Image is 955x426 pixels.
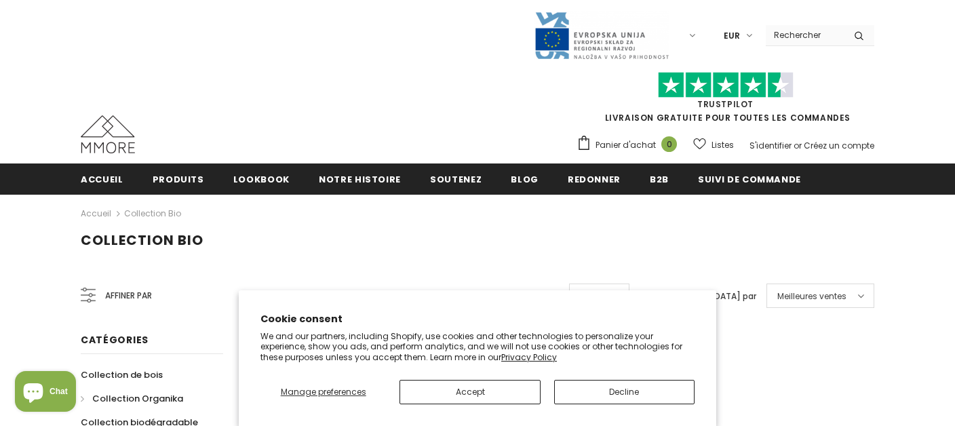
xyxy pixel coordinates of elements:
[749,140,792,151] a: S'identifier
[534,29,669,41] a: Javni Razpis
[568,163,621,194] a: Redonner
[661,136,677,152] span: 0
[281,386,366,398] span: Manage preferences
[319,173,401,186] span: Notre histoire
[577,78,874,123] span: LIVRAISON GRATUITE POUR TOUTES LES COMMANDES
[105,288,152,303] span: Affiner par
[511,163,539,194] a: Blog
[577,135,684,155] a: Panier d'achat 0
[534,11,669,60] img: Javni Razpis
[511,173,539,186] span: Blog
[697,98,754,110] a: TrustPilot
[777,290,846,303] span: Meilleures ventes
[233,173,290,186] span: Lookbook
[650,163,669,194] a: B2B
[260,380,386,404] button: Manage preferences
[399,380,540,404] button: Accept
[153,173,204,186] span: Produits
[233,163,290,194] a: Lookbook
[501,351,557,363] a: Privacy Policy
[794,140,802,151] span: or
[81,368,163,381] span: Collection de bois
[568,173,621,186] span: Redonner
[260,331,695,363] p: We and our partners, including Shopify, use cookies and other technologies to personalize your ex...
[766,25,844,45] input: Search Site
[81,115,135,153] img: Cas MMORE
[81,231,203,250] span: Collection Bio
[81,363,163,387] a: Collection de bois
[724,29,740,43] span: EUR
[81,163,123,194] a: Accueil
[430,163,482,194] a: soutenez
[81,173,123,186] span: Accueil
[11,371,80,415] inbox-online-store-chat: Shopify online store chat
[124,208,181,219] a: Collection Bio
[92,392,183,405] span: Collection Organika
[698,173,801,186] span: Suivi de commande
[81,333,149,347] span: Catégories
[81,206,111,222] a: Accueil
[430,173,482,186] span: soutenez
[698,163,801,194] a: Suivi de commande
[693,133,734,157] a: Listes
[650,173,669,186] span: B2B
[804,140,874,151] a: Créez un compte
[712,138,734,152] span: Listes
[319,163,401,194] a: Notre histoire
[554,380,695,404] button: Decline
[153,163,204,194] a: Produits
[658,72,794,98] img: Faites confiance aux étoiles pilotes
[596,138,656,152] span: Panier d'achat
[81,387,183,410] a: Collection Organika
[260,312,695,326] h2: Cookie consent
